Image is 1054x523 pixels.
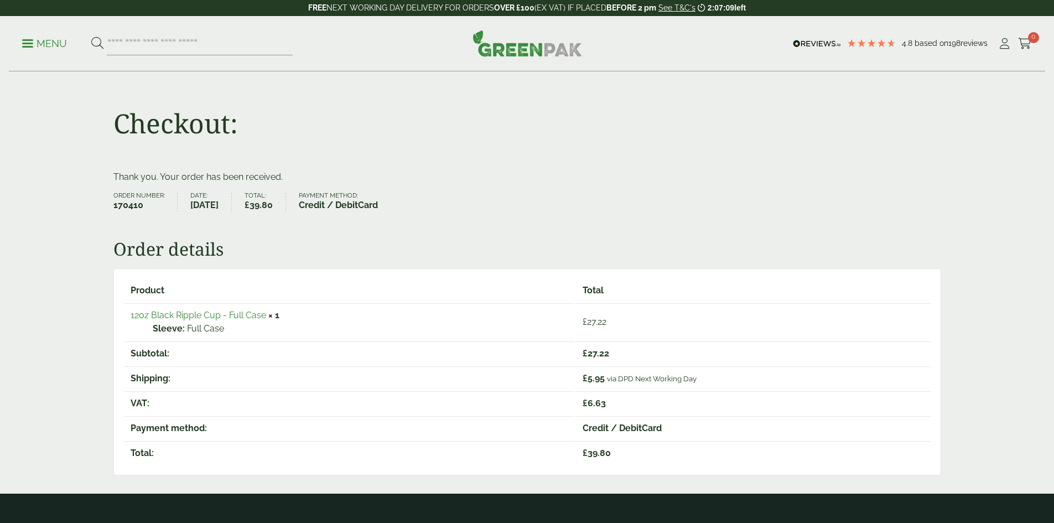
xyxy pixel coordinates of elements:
[113,199,165,212] strong: 170410
[998,38,1011,49] i: My Account
[299,199,378,212] strong: Credit / DebitCard
[22,37,67,48] a: Menu
[583,348,609,359] span: 27.22
[734,3,746,12] span: left
[658,3,695,12] a: See T&C's
[268,310,279,320] strong: × 1
[245,200,273,210] bdi: 39.80
[847,38,896,48] div: 4.79 Stars
[124,416,575,440] th: Payment method:
[308,3,326,12] strong: FREE
[22,37,67,50] p: Menu
[113,193,178,212] li: Order number:
[583,317,606,327] bdi: 27.22
[583,448,611,458] span: 39.80
[124,441,575,465] th: Total:
[960,39,988,48] span: reviews
[124,279,575,302] th: Product
[113,170,941,184] p: Thank you. Your order has been received.
[113,107,238,139] h1: Checkout:
[190,199,219,212] strong: [DATE]
[124,391,575,415] th: VAT:
[113,239,941,260] h2: Order details
[1018,38,1032,49] i: Cart
[583,448,588,458] span: £
[299,193,391,212] li: Payment method:
[606,3,656,12] strong: BEFORE 2 pm
[153,322,185,335] strong: Sleeve:
[915,39,948,48] span: Based on
[153,322,569,335] p: Full Case
[583,348,588,359] span: £
[607,374,697,383] small: via DPD Next Working Day
[583,317,587,327] span: £
[576,279,930,302] th: Total
[1028,32,1039,43] span: 0
[245,193,286,212] li: Total:
[708,3,734,12] span: 2:07:09
[793,40,841,48] img: REVIEWS.io
[583,373,588,384] span: £
[494,3,534,12] strong: OVER £100
[1018,35,1032,52] a: 0
[124,366,575,390] th: Shipping:
[948,39,960,48] span: 198
[124,341,575,365] th: Subtotal:
[131,310,266,320] a: 12oz Black Ripple Cup - Full Case
[245,200,250,210] span: £
[190,193,232,212] li: Date:
[583,373,605,384] span: 5.95
[583,398,588,408] span: £
[473,30,582,56] img: GreenPak Supplies
[902,39,915,48] span: 4.8
[583,398,606,408] span: 6.63
[576,416,930,440] td: Credit / DebitCard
